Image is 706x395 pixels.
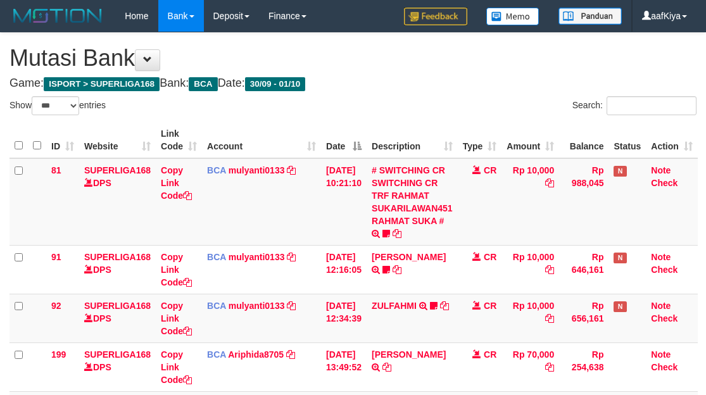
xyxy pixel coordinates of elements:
[287,165,296,175] a: Copy mulyanti0133 to clipboard
[372,165,453,226] a: # SWITCHING CR SWITCHING CR TRF RAHMAT SUKARILAWAN451 RAHMAT SUKA #
[161,349,192,385] a: Copy Link Code
[9,96,106,115] label: Show entries
[287,252,296,262] a: Copy mulyanti0133 to clipboard
[51,165,61,175] span: 81
[651,301,671,311] a: Note
[484,165,496,175] span: CR
[207,252,226,262] span: BCA
[287,301,296,311] a: Copy mulyanti0133 to clipboard
[245,77,306,91] span: 30/09 - 01/10
[44,77,160,91] span: ISPORT > SUPERLIGA168
[229,165,285,175] a: mulyanti0133
[558,8,622,25] img: panduan.png
[286,349,295,360] a: Copy Ariphida8705 to clipboard
[161,252,192,287] a: Copy Link Code
[161,301,192,336] a: Copy Link Code
[202,122,321,158] th: Account: activate to sort column ascending
[440,301,449,311] a: Copy ZULFAHMI to clipboard
[79,245,156,294] td: DPS
[651,349,671,360] a: Note
[607,96,697,115] input: Search:
[9,77,697,90] h4: Game: Bank: Date:
[501,122,559,158] th: Amount: activate to sort column ascending
[646,122,698,158] th: Action: activate to sort column ascending
[156,122,202,158] th: Link Code: activate to sort column ascending
[559,294,608,342] td: Rp 656,161
[404,8,467,25] img: Feedback.jpg
[614,166,626,177] span: Has Note
[9,46,697,71] h1: Mutasi Bank
[614,253,626,263] span: Has Note
[572,96,697,115] label: Search:
[51,301,61,311] span: 92
[651,313,678,323] a: Check
[189,77,217,91] span: BCA
[545,313,554,323] a: Copy Rp 10,000 to clipboard
[207,301,226,311] span: BCA
[501,158,559,246] td: Rp 10,000
[484,349,496,360] span: CR
[228,349,284,360] a: Ariphida8705
[79,294,156,342] td: DPS
[372,301,417,311] a: ZULFAHMI
[393,265,401,275] a: Copy RIYO RAHMAN to clipboard
[545,265,554,275] a: Copy Rp 10,000 to clipboard
[382,362,391,372] a: Copy HARIS HERDIANSYAH to clipboard
[545,178,554,188] a: Copy Rp 10,000 to clipboard
[501,294,559,342] td: Rp 10,000
[9,6,106,25] img: MOTION_logo.png
[51,349,66,360] span: 199
[46,122,79,158] th: ID: activate to sort column ascending
[84,301,151,311] a: SUPERLIGA168
[651,362,678,372] a: Check
[559,245,608,294] td: Rp 646,161
[372,349,446,360] a: [PERSON_NAME]
[393,229,401,239] a: Copy # SWITCHING CR SWITCHING CR TRF RAHMAT SUKARILAWAN451 RAHMAT SUKA # to clipboard
[79,158,156,246] td: DPS
[484,301,496,311] span: CR
[84,349,151,360] a: SUPERLIGA168
[651,165,671,175] a: Note
[229,301,285,311] a: mulyanti0133
[321,294,367,342] td: [DATE] 12:34:39
[207,349,226,360] span: BCA
[486,8,539,25] img: Button%20Memo.svg
[321,158,367,246] td: [DATE] 10:21:10
[321,245,367,294] td: [DATE] 12:16:05
[484,252,496,262] span: CR
[51,252,61,262] span: 91
[207,165,226,175] span: BCA
[161,165,192,201] a: Copy Link Code
[651,265,678,275] a: Check
[367,122,458,158] th: Description: activate to sort column ascending
[84,165,151,175] a: SUPERLIGA168
[372,252,446,262] a: [PERSON_NAME]
[608,122,646,158] th: Status
[321,342,367,391] td: [DATE] 13:49:52
[651,252,671,262] a: Note
[84,252,151,262] a: SUPERLIGA168
[559,158,608,246] td: Rp 988,045
[79,122,156,158] th: Website: activate to sort column ascending
[651,178,678,188] a: Check
[229,252,285,262] a: mulyanti0133
[501,245,559,294] td: Rp 10,000
[559,342,608,391] td: Rp 254,638
[458,122,502,158] th: Type: activate to sort column ascending
[545,362,554,372] a: Copy Rp 70,000 to clipboard
[501,342,559,391] td: Rp 70,000
[79,342,156,391] td: DPS
[32,96,79,115] select: Showentries
[559,122,608,158] th: Balance
[321,122,367,158] th: Date: activate to sort column descending
[614,301,626,312] span: Has Note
